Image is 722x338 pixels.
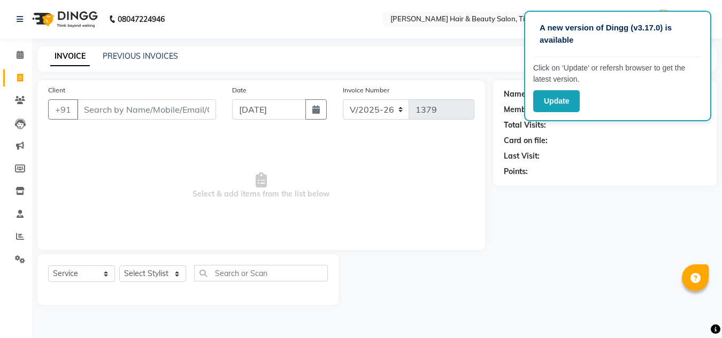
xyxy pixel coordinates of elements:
[504,120,546,131] div: Total Visits:
[27,4,101,34] img: logo
[77,99,216,120] input: Search by Name/Mobile/Email/Code
[504,135,548,146] div: Card on file:
[533,90,580,112] button: Update
[194,265,328,281] input: Search or Scan
[343,85,389,95] label: Invoice Number
[232,85,247,95] label: Date
[48,85,65,95] label: Client
[654,10,673,28] img: Admin
[504,151,540,162] div: Last Visit:
[48,99,78,120] button: +91
[50,47,90,66] a: INVOICE
[504,166,528,177] div: Points:
[533,62,702,85] p: Click on ‘Update’ or refersh browser to get the latest version.
[118,4,165,34] b: 08047224946
[504,89,528,100] div: Name:
[103,51,178,61] a: PREVIOUS INVOICES
[677,295,711,327] iframe: chat widget
[504,104,550,115] div: Membership:
[48,132,474,239] span: Select & add items from the list below
[540,22,696,46] p: A new version of Dingg (v3.17.0) is available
